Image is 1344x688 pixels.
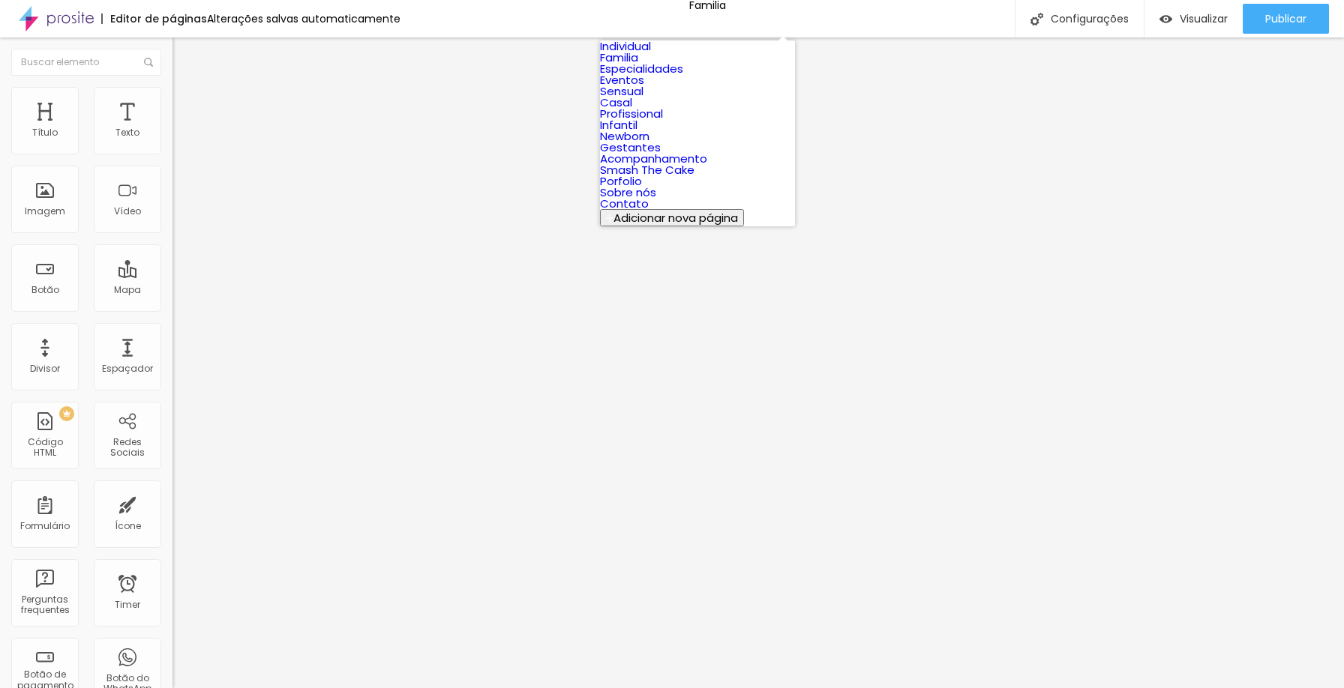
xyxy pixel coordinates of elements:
div: Imagem [25,206,65,217]
a: Newborn [600,128,649,144]
div: Timer [115,600,140,610]
div: Divisor [30,363,60,374]
button: Adicionar nova página [600,209,744,226]
a: Especialidades [600,61,683,76]
span: Visualizar [1180,13,1228,25]
input: Buscar elemento [11,49,161,76]
a: Eventos [600,72,644,88]
img: Icone [1030,13,1043,25]
a: Individual [600,38,651,54]
span: Adicionar nova página [613,210,738,226]
div: Formulário [20,521,70,531]
a: Sensual [600,83,643,99]
a: Smash The Cake [600,162,694,178]
iframe: Editor [172,37,1344,688]
a: Contato [600,196,649,211]
span: Publicar [1265,13,1306,25]
div: Texto [115,127,139,138]
div: Ícone [115,521,141,531]
a: Profissional [600,106,663,121]
button: Visualizar [1144,4,1243,34]
div: Mapa [114,285,141,295]
a: Casal [600,94,632,110]
button: Publicar [1243,4,1329,34]
img: Icone [144,58,153,67]
div: Redes Sociais [97,437,157,459]
a: Infantil [600,117,637,133]
div: Vídeo [114,206,141,217]
div: Título [32,127,58,138]
div: Perguntas frequentes [15,594,74,616]
div: Alterações salvas automaticamente [207,13,400,24]
a: Gestantes [600,139,661,155]
a: Porfolio [600,173,642,189]
a: Acompanhamento [600,151,707,166]
img: view-1.svg [1159,13,1172,25]
div: Código HTML [15,437,74,459]
a: Familia [600,49,638,65]
a: Sobre nós [600,184,656,200]
div: Editor de páginas [101,13,207,24]
div: Espaçador [102,363,153,374]
div: Botão [31,285,59,295]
